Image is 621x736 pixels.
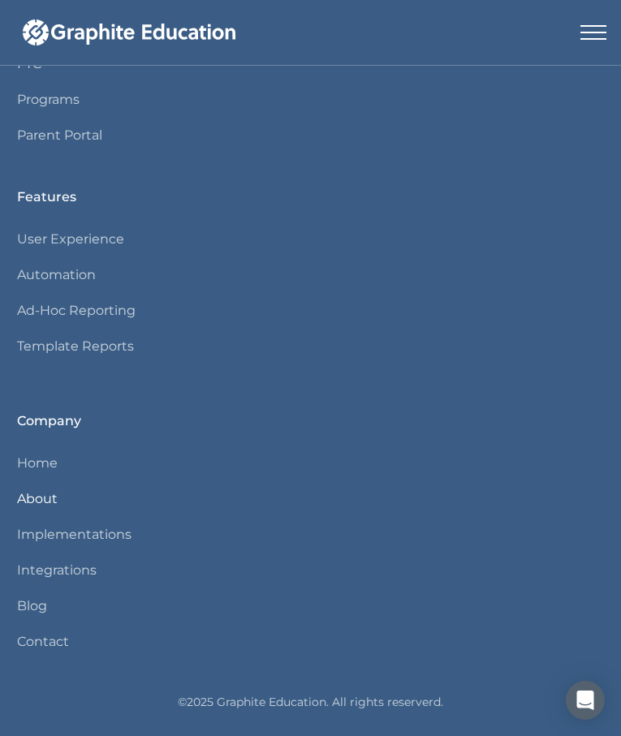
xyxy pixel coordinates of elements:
[17,631,69,653] a: Contact
[17,299,136,322] a: Ad-Hoc Reporting
[17,523,132,546] a: Implementations
[17,410,81,433] div: Company
[17,595,47,618] a: Blog
[17,88,80,111] a: Programs
[17,488,58,510] a: About
[178,692,443,712] div: © 2025 Graphite Education. All rights reserverd.
[17,452,58,475] a: Home
[17,335,134,358] a: Template Reports
[17,186,76,209] div: Features
[17,124,102,147] a: Parent Portal
[17,559,97,582] a: Integrations
[566,681,605,720] div: Open Intercom Messenger
[17,264,96,286] a: Automation
[17,228,124,251] a: User Experience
